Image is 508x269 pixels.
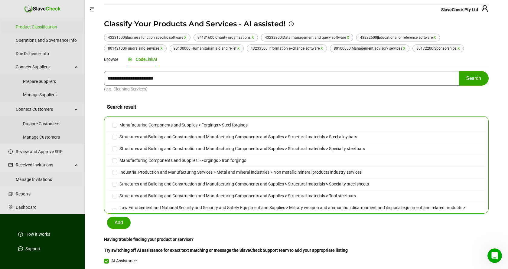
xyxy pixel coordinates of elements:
span: Manufacturing Components and Supplies > Forgings > Steel forgings [117,122,250,128]
div: 43232500 | Educational or reference software [360,34,436,41]
span: Law Enforcement and National Security and Security and Safety Equipment and Supplies > Military w... [117,205,480,217]
span: question-circle [18,232,23,237]
span: AI Assistance [109,258,139,264]
a: X [321,46,323,51]
h5: Search result [107,103,486,111]
a: Prepare Customers [23,118,78,130]
span: Structures and Building and Construction and Manufacturing Components and Supplies > Structural m... [117,181,371,187]
a: Product Classification [16,21,78,33]
h3: Having trouble finding your product or service? [104,236,489,243]
div: 43231500 | Business function specific software [108,34,187,41]
span: Manufacturing Components and Supplies > Forgings > Iron forgings [117,157,249,164]
span: Structures and Building and Construction and Manufacturing Components and Supplies > Structural m... [117,193,358,199]
span: Connect Suppliers [16,61,73,73]
a: X [458,46,460,51]
span: Industrial Production and Manufacturing Services > Metal and mineral industries > Non metallic mi... [117,169,364,176]
span: Structures and Building and Construction and Manufacturing Components and Supplies > Structural m... [117,134,360,140]
a: Manage Invitations [16,173,78,185]
span: Connect Customers [16,103,73,115]
a: Dashboard [16,201,78,213]
a: X [160,46,163,51]
span: CodeLinkAI [136,57,157,62]
span: message [18,246,23,251]
span: Search [466,75,481,82]
div: 80100000 | Management advisory services [334,45,405,51]
button: Add [107,217,131,229]
a: X [184,35,187,40]
span: (e.g. Cleaning Services) [104,87,148,91]
a: Manage Suppliers [23,89,78,101]
a: Prepare Suppliers [23,75,78,87]
a: X [434,35,436,40]
a: X [237,46,240,51]
div: 80172200 | Sponsorships [416,45,460,51]
a: Review and Approve SRP [16,146,78,158]
a: X [347,35,349,40]
div: 94131600 | Charity organizations [197,34,254,41]
div: 80142100 | Fundraising services [108,45,163,51]
span: Received Invitations [16,159,73,171]
a: X [403,46,405,51]
span: info-circle [289,21,294,26]
iframe: Intercom live chat [487,248,502,263]
h1: Classify Your Products And Services - AI assisted! [104,19,489,29]
a: Support [25,246,41,252]
a: X [252,35,254,40]
span: menu-fold [90,7,94,12]
a: Operations and Governance Info [16,34,78,46]
div: 93130000 | Humanitarian aid and relief [174,45,240,51]
a: Manage Customers [23,131,78,143]
span: Add [115,219,123,226]
a: How it Works [25,231,50,237]
div: 43233500 | Information exchange software [251,45,323,51]
span: open-a-i [128,57,132,61]
a: Reports [16,188,78,200]
button: Search [459,71,489,86]
a: Due Diligence Info [16,48,78,60]
h3: Try switching off AI assistance for exact text matching or message the SlaveCheck Support team to... [104,247,489,254]
span: mail [8,163,13,167]
div: 43232300 | Data management and query software [265,34,349,41]
span: Structures and Building and Construction and Manufacturing Components and Supplies > Structural m... [117,146,367,152]
div: Browse [104,56,118,63]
